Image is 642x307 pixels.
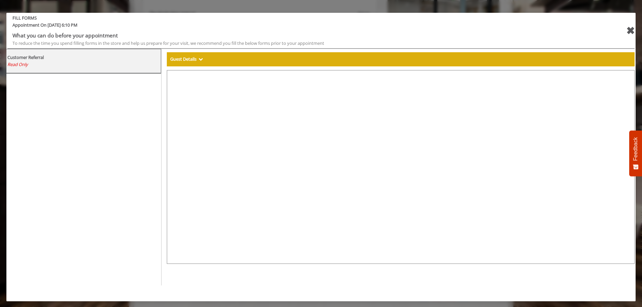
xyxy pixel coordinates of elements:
span: Show [198,56,203,62]
button: Feedback - Show survey [629,130,642,176]
b: FILL FORMS [7,14,581,22]
div: Guest Details Show [167,52,635,66]
iframe: formsViewWeb [167,70,635,264]
div: close forms [626,23,635,39]
div: To reduce the time you spend filling forms in the store and help us prepare for your visit, we re... [12,40,576,47]
span: Feedback [633,137,639,161]
b: What you can do before your appointment [12,32,118,39]
span: Appointment On [DATE] 6:10 PM [7,22,581,31]
span: Read Only [7,61,28,67]
b: Guest Details [170,56,196,62]
b: Customer Referral [7,54,44,60]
